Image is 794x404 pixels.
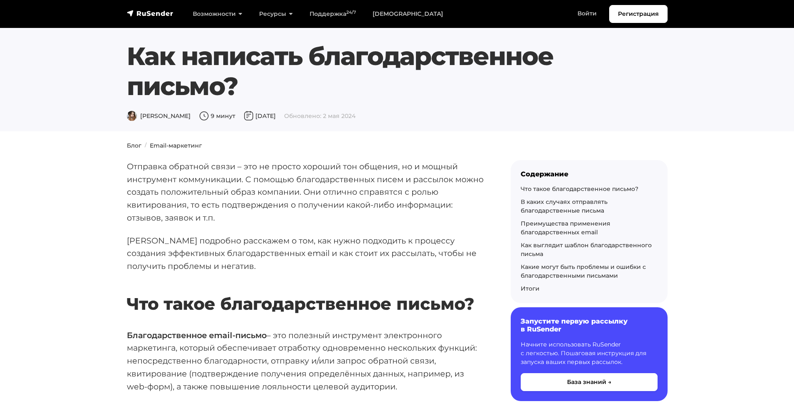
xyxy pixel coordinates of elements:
[521,241,652,258] a: Как выглядит шаблон благодарственного письма
[127,329,484,393] p: – это полезный инструмент электронного маркетинга, который обеспечивает отработку одновременно не...
[521,185,638,193] a: Что такое благодарственное письмо?
[127,160,484,224] p: Отправка обратной связи – это не просто хороший тон общения, но и мощный инструмент коммуникации....
[521,285,539,292] a: Итоги
[244,112,276,120] span: [DATE]
[122,141,673,150] nav: breadcrumb
[346,10,356,15] sup: 24/7
[609,5,668,23] a: Регистрация
[521,198,607,214] a: В каких случаях отправлять благодарственные письма
[521,170,658,178] div: Содержание
[521,220,610,236] a: Преимущества применения благодарственных email
[244,111,254,121] img: Дата публикации
[521,263,646,279] a: Какие могут быть проблемы и ошибки с благодарственными письмами
[364,5,451,23] a: [DEMOGRAPHIC_DATA]
[127,234,484,273] p: [PERSON_NAME] подробно расскажем о том, как нужно подходить к процессу создания эффективных благо...
[251,5,301,23] a: Ресурсы
[199,112,235,120] span: 9 минут
[127,142,141,149] a: Блог
[521,373,658,391] button: База знаний →
[127,41,622,101] h1: Как написать благодарственное письмо?
[141,141,202,150] li: Email-маркетинг
[127,112,191,120] span: [PERSON_NAME]
[127,9,174,18] img: RuSender
[569,5,605,22] a: Войти
[199,111,209,121] img: Время чтения
[521,317,658,333] h6: Запустите первую рассылку в RuSender
[127,269,484,314] h2: Что такое благодарственное письмо?
[521,340,658,366] p: Начните использовать RuSender с легкостью. Пошаговая инструкция для запуска ваших первых рассылок.
[511,307,668,401] a: Запустите первую рассылку в RuSender Начните использовать RuSender с легкостью. Пошаговая инструк...
[184,5,251,23] a: Возможности
[284,112,355,120] span: Обновлено: 2 мая 2024
[301,5,364,23] a: Поддержка24/7
[127,330,267,340] strong: Благодарственное email-письмо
